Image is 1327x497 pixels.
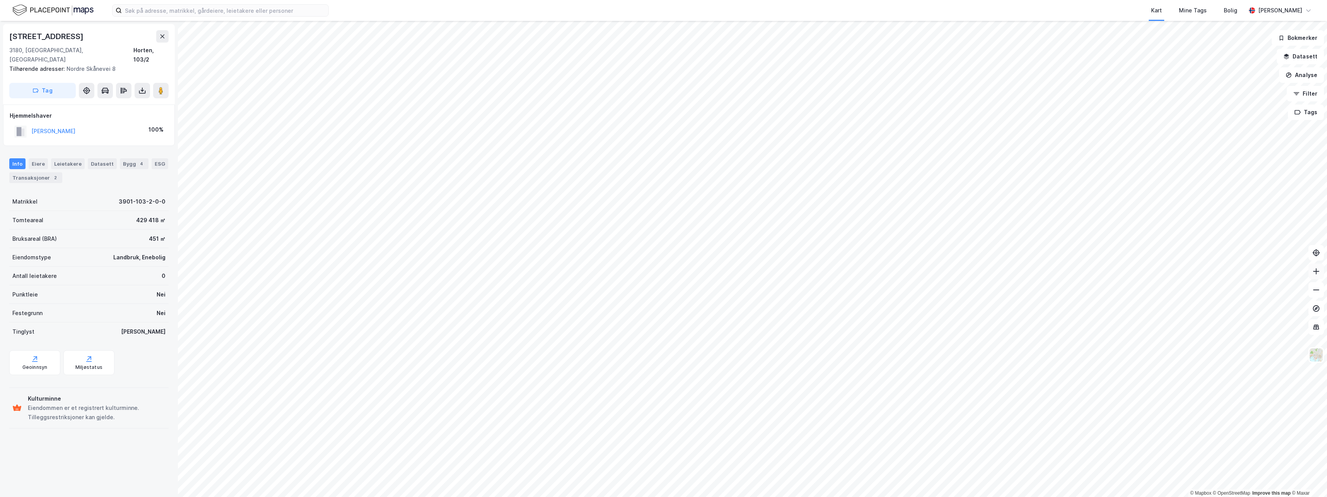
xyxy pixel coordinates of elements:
[9,83,76,98] button: Tag
[12,253,51,262] div: Eiendomstype
[51,158,85,169] div: Leietakere
[88,158,117,169] div: Datasett
[1179,6,1207,15] div: Mine Tags
[51,174,59,182] div: 2
[157,308,165,318] div: Nei
[9,158,26,169] div: Info
[152,158,168,169] div: ESG
[22,364,48,370] div: Geoinnsyn
[1151,6,1162,15] div: Kart
[148,125,164,134] div: 100%
[133,46,169,64] div: Horten, 103/2
[9,172,62,183] div: Transaksjoner
[12,197,38,206] div: Matrikkel
[12,290,38,299] div: Punktleie
[1287,86,1324,101] button: Filter
[9,65,67,72] span: Tilhørende adresser:
[12,308,43,318] div: Festegrunn
[1224,6,1237,15] div: Bolig
[120,158,148,169] div: Bygg
[12,3,94,17] img: logo.f888ab2527a4732fd821a326f86c7f29.svg
[1288,460,1327,497] div: Kontrollprogram for chat
[1279,67,1324,83] button: Analyse
[119,197,165,206] div: 3901-103-2-0-0
[1252,490,1291,496] a: Improve this map
[136,216,165,225] div: 429 418 ㎡
[149,234,165,243] div: 451 ㎡
[29,158,48,169] div: Eiere
[12,271,57,281] div: Antall leietakere
[75,364,102,370] div: Miljøstatus
[113,253,165,262] div: Landbruk, Enebolig
[9,46,133,64] div: 3180, [GEOGRAPHIC_DATA], [GEOGRAPHIC_DATA]
[1272,30,1324,46] button: Bokmerker
[12,234,57,243] div: Bruksareal (BRA)
[1288,460,1327,497] iframe: Chat Widget
[122,5,328,16] input: Søk på adresse, matrikkel, gårdeiere, leietakere eller personer
[1309,348,1324,362] img: Z
[12,327,34,336] div: Tinglyst
[9,64,162,74] div: Nordre Skånevei 8
[28,394,165,403] div: Kulturminne
[162,271,165,281] div: 0
[121,327,165,336] div: [PERSON_NAME]
[28,403,165,422] div: Eiendommen er et registrert kulturminne. Tilleggsrestriksjoner kan gjelde.
[12,216,43,225] div: Tomteareal
[10,111,168,120] div: Hjemmelshaver
[9,30,85,43] div: [STREET_ADDRESS]
[1258,6,1302,15] div: [PERSON_NAME]
[1288,105,1324,120] button: Tags
[138,160,145,168] div: 4
[157,290,165,299] div: Nei
[1277,49,1324,64] button: Datasett
[1213,490,1250,496] a: OpenStreetMap
[1190,490,1211,496] a: Mapbox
